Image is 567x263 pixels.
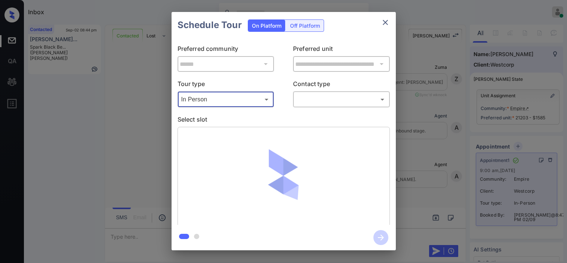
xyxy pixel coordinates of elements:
[286,20,324,31] div: Off Platform
[179,93,272,105] div: In Person
[178,79,274,91] p: Tour type
[369,228,393,247] button: btn-next
[378,15,393,30] button: close
[178,115,390,127] p: Select slot
[248,20,285,31] div: On Platform
[293,44,390,56] p: Preferred unit
[172,12,248,38] h2: Schedule Tour
[240,133,327,221] img: loaderv1.7921fd1ed0a854f04152.gif
[293,79,390,91] p: Contact type
[178,44,274,56] p: Preferred community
